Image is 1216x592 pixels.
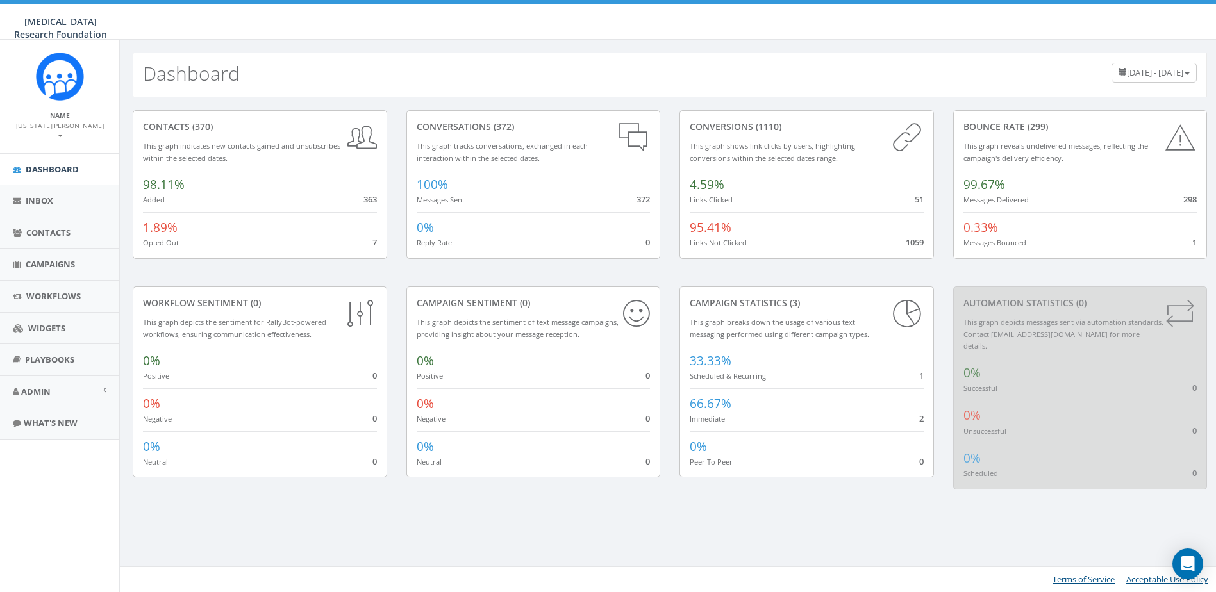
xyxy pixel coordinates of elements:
span: 95.41% [690,219,731,236]
span: 99.67% [963,176,1005,193]
small: Negative [417,414,446,423]
span: Playbooks [25,354,74,365]
span: 298 [1183,193,1197,205]
span: 51 [915,193,924,205]
span: 0 [1192,382,1197,393]
span: Dashboard [26,163,79,175]
div: contacts [143,120,377,133]
span: 0 [919,456,924,467]
div: Campaign Statistics [690,297,924,309]
span: 0 [1192,467,1197,479]
span: (0) [248,297,261,309]
h2: Dashboard [143,63,240,84]
span: 100% [417,176,448,193]
small: Name [50,111,70,120]
span: 0% [143,438,160,455]
small: Scheduled & Recurring [690,371,766,381]
span: (372) [491,120,514,133]
small: Immediate [690,414,725,423]
div: conversations [417,120,651,133]
span: (370) [190,120,213,133]
span: 0% [417,395,434,412]
span: (0) [517,297,530,309]
a: Terms of Service [1053,573,1115,585]
small: Positive [417,371,443,381]
span: 1059 [906,236,924,248]
small: Neutral [417,457,442,466]
span: (299) [1025,120,1048,133]
span: (3) [787,297,800,309]
span: 98.11% [143,176,185,193]
small: Messages Delivered [963,195,1029,204]
small: This graph reveals undelivered messages, reflecting the campaign's delivery efficiency. [963,141,1148,163]
span: 0% [417,219,434,236]
a: [US_STATE][PERSON_NAME] [16,119,104,141]
div: Automation Statistics [963,297,1197,309]
span: Workflows [26,290,81,302]
span: [MEDICAL_DATA] Research Foundation [14,15,107,40]
span: Contacts [26,227,71,238]
small: Peer To Peer [690,457,733,466]
span: 0% [417,438,434,455]
span: 0% [963,407,981,423]
span: 33.33% [690,352,731,369]
small: Opted Out [143,238,179,247]
span: What's New [24,417,78,429]
span: 0 [372,370,377,381]
small: Added [143,195,165,204]
small: Positive [143,371,169,381]
small: Negative [143,414,172,423]
small: This graph shows link clicks by users, highlighting conversions within the selected dates range. [690,141,855,163]
span: 0% [963,450,981,466]
small: Messages Bounced [963,238,1026,247]
small: This graph depicts messages sent via automation standards. Contact [EMAIL_ADDRESS][DOMAIN_NAME] f... [963,317,1163,350]
small: Reply Rate [417,238,452,247]
span: (0) [1074,297,1087,309]
span: 4.59% [690,176,724,193]
small: Links Not Clicked [690,238,747,247]
span: 2 [919,413,924,424]
small: This graph tracks conversations, exchanged in each interaction within the selected dates. [417,141,588,163]
span: 0% [143,395,160,412]
small: Successful [963,383,997,393]
small: Neutral [143,457,168,466]
span: 363 [363,193,377,205]
span: 66.67% [690,395,731,412]
div: Campaign Sentiment [417,297,651,309]
span: 372 [637,193,650,205]
span: 0 [645,413,650,424]
span: 0 [1192,425,1197,436]
span: 0% [963,365,981,381]
span: 0% [690,438,707,455]
span: 7 [372,236,377,248]
span: 0% [417,352,434,369]
small: Links Clicked [690,195,733,204]
span: 0% [143,352,160,369]
div: Open Intercom Messenger [1172,548,1203,579]
span: 0 [645,456,650,467]
span: 0 [645,236,650,248]
small: This graph indicates new contacts gained and unsubscribes within the selected dates. [143,141,340,163]
small: This graph breaks down the usage of various text messaging performed using different campaign types. [690,317,869,339]
span: 0 [372,456,377,467]
span: Campaigns [26,258,75,270]
span: (1110) [753,120,781,133]
span: 1 [1192,236,1197,248]
span: 0 [645,370,650,381]
small: Unsuccessful [963,426,1006,436]
a: Acceptable Use Policy [1126,573,1208,585]
span: 1 [919,370,924,381]
span: 1.89% [143,219,178,236]
div: Bounce Rate [963,120,1197,133]
small: This graph depicts the sentiment for RallyBot-powered workflows, ensuring communication effective... [143,317,326,339]
small: This graph depicts the sentiment of text message campaigns, providing insight about your message ... [417,317,619,339]
span: [DATE] - [DATE] [1127,67,1183,78]
div: Workflow Sentiment [143,297,377,309]
small: Scheduled [963,468,998,478]
span: Widgets [28,322,65,334]
span: 0 [372,413,377,424]
small: [US_STATE][PERSON_NAME] [16,121,104,140]
span: Admin [21,386,51,397]
div: conversions [690,120,924,133]
small: Messages Sent [417,195,465,204]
